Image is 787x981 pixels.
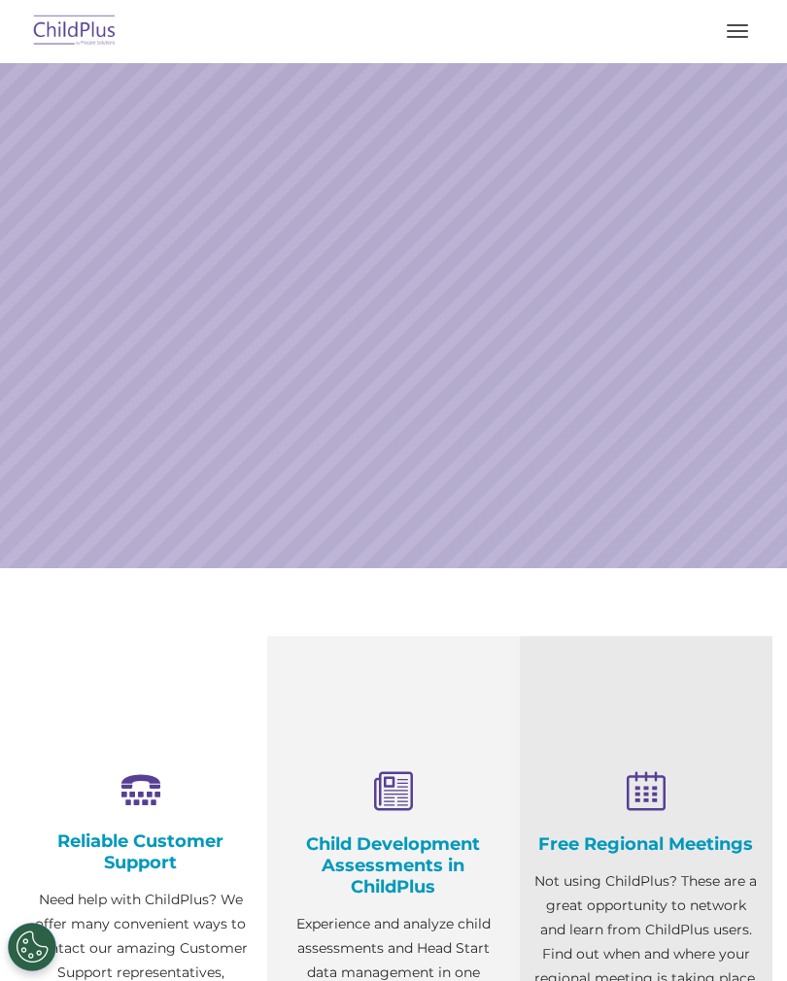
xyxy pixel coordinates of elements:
[29,830,253,873] h4: Reliable Customer Support
[29,9,120,54] img: ChildPlus by Procare Solutions
[534,833,758,855] h4: Free Regional Meetings
[282,833,505,897] h4: Child Development Assessments in ChildPlus
[8,923,56,971] button: Cookies Settings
